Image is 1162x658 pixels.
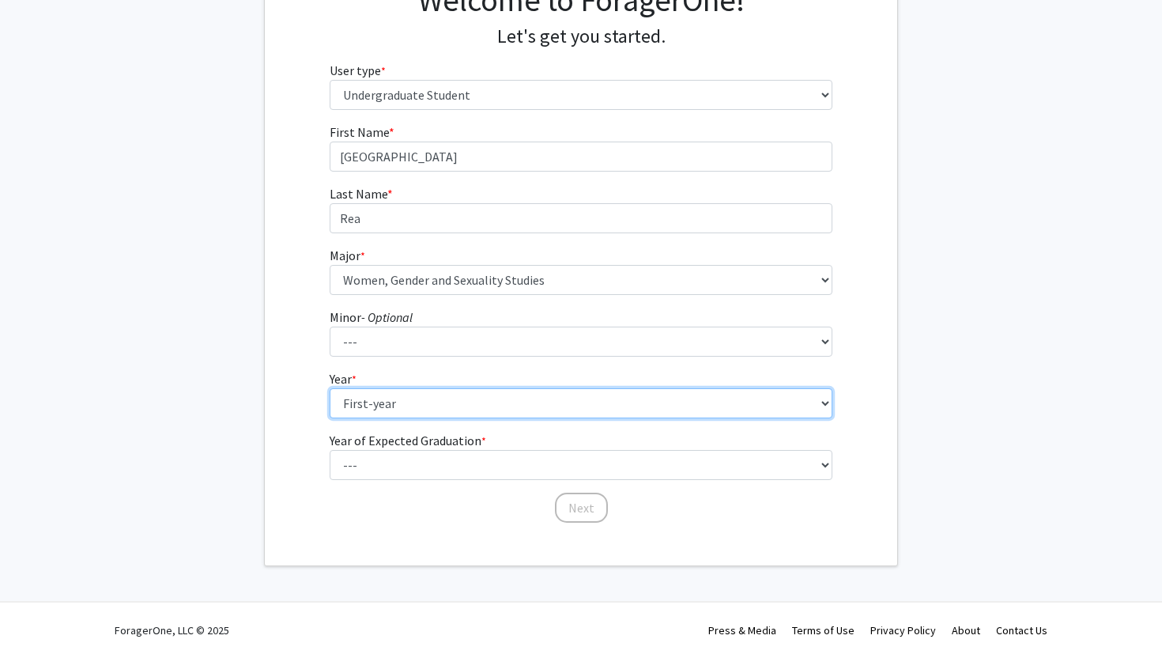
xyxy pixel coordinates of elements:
div: ForagerOne, LLC © 2025 [115,603,229,658]
a: Contact Us [996,623,1047,637]
a: Terms of Use [792,623,855,637]
a: Press & Media [708,623,776,637]
label: Major [330,246,365,265]
span: First Name [330,124,389,140]
button: Next [555,493,608,523]
h4: Let's get you started. [330,25,833,48]
i: - Optional [361,309,413,325]
label: Minor [330,308,413,327]
a: Privacy Policy [870,623,936,637]
label: Year [330,369,357,388]
label: User type [330,61,386,80]
iframe: Chat [12,587,67,646]
a: About [952,623,980,637]
span: Last Name [330,186,387,202]
label: Year of Expected Graduation [330,431,486,450]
